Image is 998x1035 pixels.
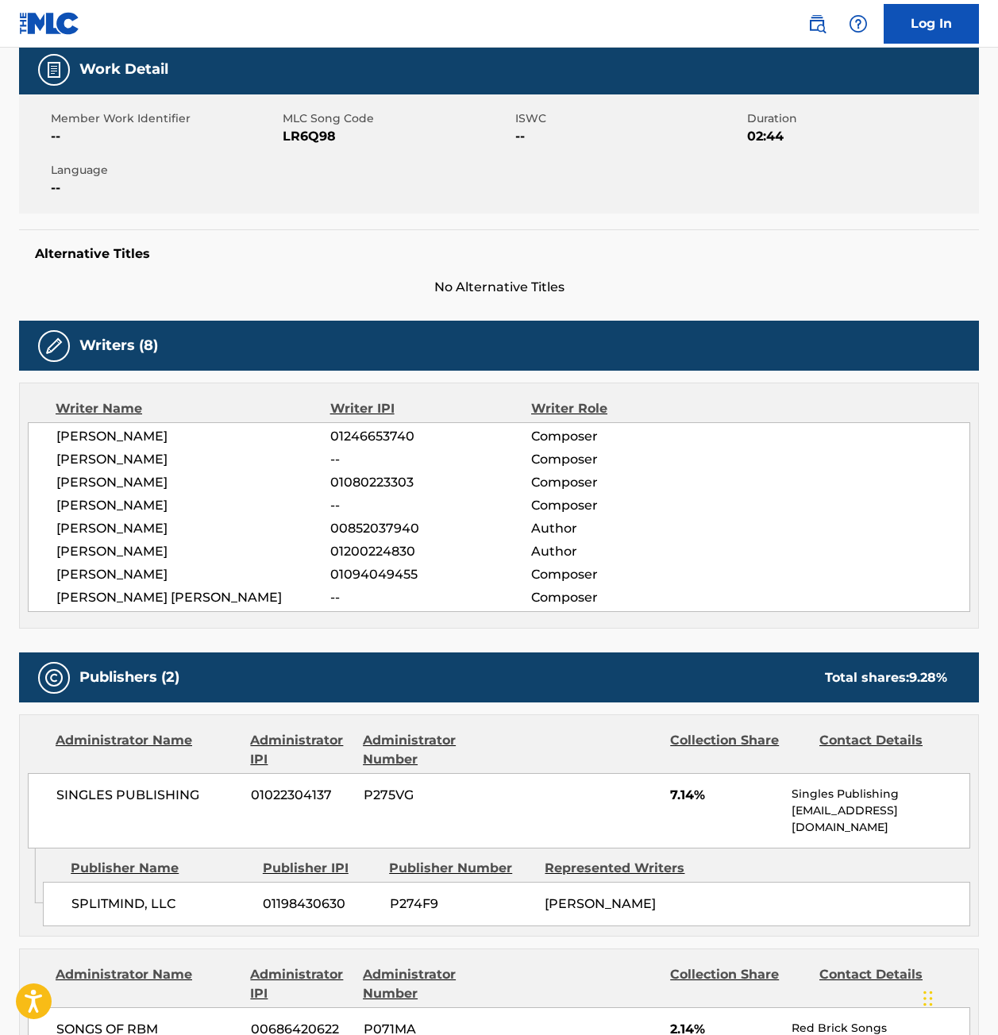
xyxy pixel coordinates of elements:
div: Writer Name [56,399,330,418]
span: Composer [531,565,714,584]
div: Administrator Name [56,965,238,1003]
h5: Writers (8) [79,337,158,355]
div: Help [842,8,874,40]
div: Collection Share [670,731,807,769]
span: [PERSON_NAME] [56,427,330,446]
div: Total shares: [825,668,947,687]
div: Administrator Number [363,965,500,1003]
span: -- [51,127,279,146]
img: MLC Logo [19,12,80,35]
span: LR6Q98 [283,127,511,146]
img: Publishers [44,668,64,687]
img: Writers [44,337,64,356]
span: No Alternative Titles [19,278,979,297]
span: [PERSON_NAME] [56,473,330,492]
span: Composer [531,473,714,492]
span: -- [330,496,531,515]
span: 02:44 [747,127,975,146]
a: Public Search [801,8,833,40]
span: Language [51,162,279,179]
img: help [849,14,868,33]
img: search [807,14,827,33]
span: Author [531,542,714,561]
h5: Alternative Titles [35,246,963,262]
span: P275VG [364,786,501,805]
span: MLC Song Code [283,110,511,127]
div: Writer Role [531,399,714,418]
span: 01198430630 [263,895,377,914]
iframe: Chat Widget [919,959,998,1035]
span: [PERSON_NAME] [PERSON_NAME] [56,588,330,607]
div: Administrator IPI [250,731,351,769]
span: [PERSON_NAME] [545,896,656,911]
div: Writer IPI [330,399,531,418]
div: Drag [923,975,933,1022]
span: P274F9 [390,895,534,914]
span: [PERSON_NAME] [56,565,330,584]
span: 01200224830 [330,542,531,561]
p: Singles Publishing [792,786,969,802]
div: Collection Share [670,965,807,1003]
span: 01246653740 [330,427,531,446]
div: Administrator Number [363,731,500,769]
span: 01094049455 [330,565,531,584]
div: Publisher Number [389,859,533,878]
span: Composer [531,450,714,469]
div: Administrator IPI [250,965,351,1003]
span: [PERSON_NAME] [56,450,330,469]
h5: Work Detail [79,60,168,79]
span: Composer [531,588,714,607]
span: Composer [531,496,714,515]
span: 01022304137 [251,786,352,805]
p: [EMAIL_ADDRESS][DOMAIN_NAME] [792,802,969,836]
span: ISWC [515,110,743,127]
span: 9.28 % [909,670,947,685]
span: Member Work Identifier [51,110,279,127]
span: Author [531,519,714,538]
h5: Publishers (2) [79,668,179,687]
span: [PERSON_NAME] [56,542,330,561]
span: 7.14% [670,786,780,805]
span: SINGLES PUBLISHING [56,786,239,805]
span: 01080223303 [330,473,531,492]
span: -- [515,127,743,146]
div: Publisher IPI [263,859,377,878]
span: [PERSON_NAME] [56,496,330,515]
span: -- [330,588,531,607]
span: -- [330,450,531,469]
a: Log In [884,4,979,44]
span: 00852037940 [330,519,531,538]
div: Represented Writers [545,859,688,878]
div: Publisher Name [71,859,251,878]
span: SPLITMIND, LLC [71,895,251,914]
div: Contact Details [819,965,957,1003]
span: Composer [531,427,714,446]
div: Contact Details [819,731,957,769]
span: -- [51,179,279,198]
div: Administrator Name [56,731,238,769]
span: [PERSON_NAME] [56,519,330,538]
img: Work Detail [44,60,64,79]
span: Duration [747,110,975,127]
